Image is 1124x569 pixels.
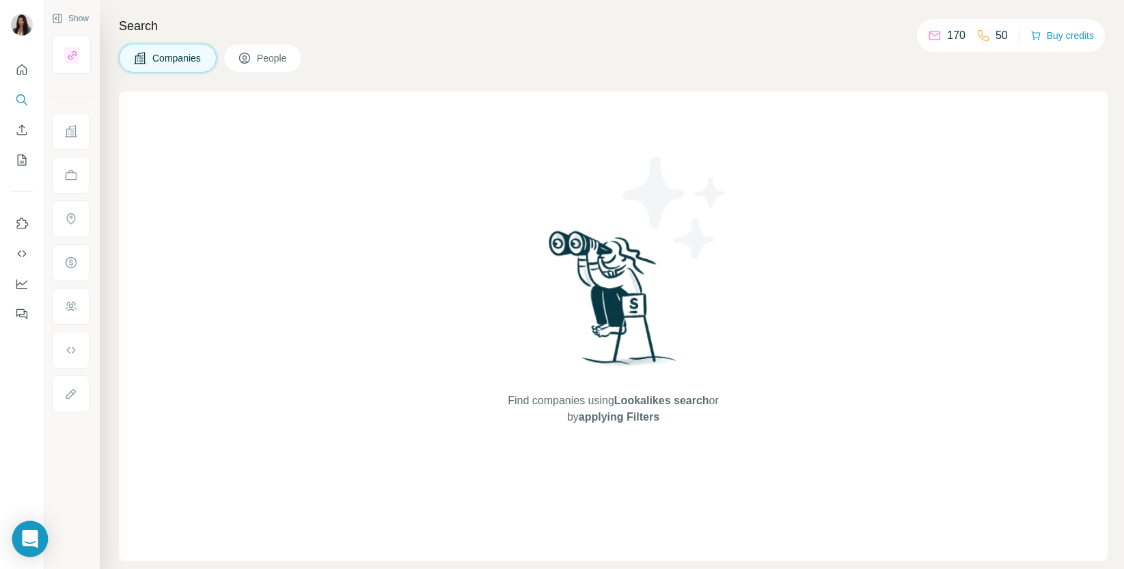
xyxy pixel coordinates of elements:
[257,51,288,65] span: People
[11,302,33,326] button: Feedback
[543,227,685,380] img: Surfe Illustration - Woman searching with binoculars
[11,272,33,296] button: Dashboard
[11,118,33,142] button: Enrich CSV
[579,411,659,423] span: applying Filters
[119,16,1108,36] h4: Search
[12,521,49,557] div: Open Intercom Messenger
[1030,26,1094,45] button: Buy credits
[42,8,98,29] button: Show
[11,148,33,172] button: My lists
[11,88,33,112] button: Search
[996,27,1008,44] p: 50
[614,395,709,406] span: Lookalikes search
[614,146,737,269] img: Surfe Illustration - Stars
[11,241,33,266] button: Use Surfe API
[504,393,722,425] span: Find companies using or by
[11,57,33,82] button: Quick start
[947,27,965,44] p: 170
[11,14,33,36] img: Avatar
[11,211,33,236] button: Use Surfe on LinkedIn
[152,51,202,65] span: Companies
